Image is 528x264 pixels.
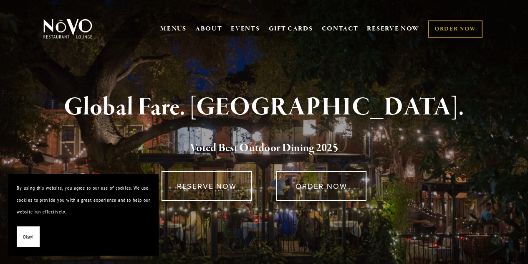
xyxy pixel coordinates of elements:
a: Voted Best Outdoor Dining 202 [190,141,333,157]
section: Cookie banner [8,174,159,256]
a: CONTACT [322,21,359,37]
a: RESERVE NOW [162,171,252,201]
span: Okay! [23,231,33,243]
img: Novo Restaurant &amp; Lounge [42,18,94,39]
a: RESERVE NOW [367,21,419,37]
h2: 5 [55,140,473,157]
a: GIFT CARDS [269,21,313,37]
p: By using this website, you agree to our use of cookies. We use cookies to provide you with a grea... [17,182,150,218]
a: ORDER NOW [276,171,366,201]
button: Okay! [17,226,40,248]
a: EVENTS [231,25,260,33]
a: ABOUT [195,25,222,33]
a: ORDER NOW [428,20,483,38]
a: MENUS [160,25,187,33]
strong: Global Fare. [GEOGRAPHIC_DATA]. [64,91,464,123]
